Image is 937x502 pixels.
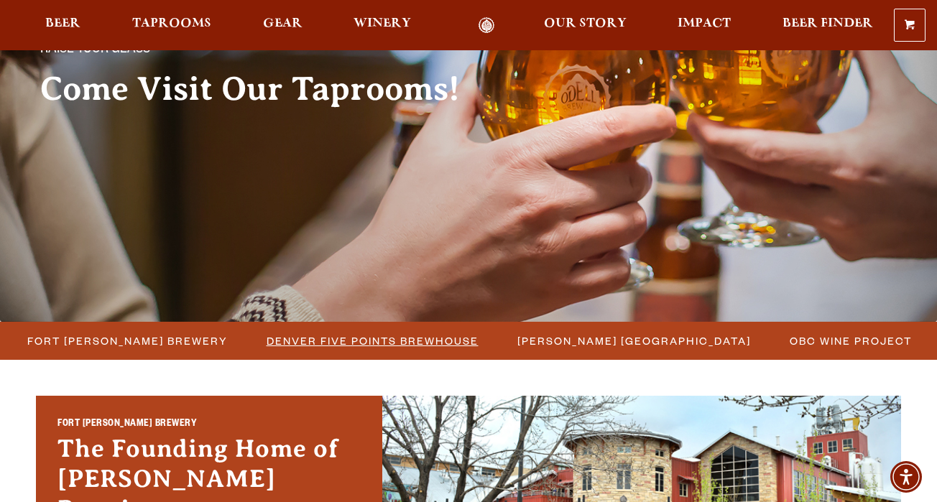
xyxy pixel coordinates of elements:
a: Winery [344,17,420,34]
span: Raise your glass [40,41,150,60]
h2: Fort [PERSON_NAME] Brewery [57,417,361,434]
a: Our Story [535,17,636,34]
span: Impact [678,18,731,29]
a: Impact [668,17,740,34]
div: Accessibility Menu [890,461,922,493]
span: Winery [354,18,411,29]
h2: Come Visit Our Taprooms! [40,71,489,107]
span: Fort [PERSON_NAME] Brewery [27,330,228,351]
a: Taprooms [123,17,221,34]
a: Odell Home [459,17,513,34]
a: OBC Wine Project [781,330,919,351]
a: Beer [36,17,90,34]
a: Fort [PERSON_NAME] Brewery [19,330,235,351]
a: Gear [254,17,312,34]
span: Taprooms [132,18,211,29]
span: Denver Five Points Brewhouse [267,330,479,351]
span: Our Story [544,18,627,29]
a: [PERSON_NAME] [GEOGRAPHIC_DATA] [509,330,758,351]
a: Beer Finder [773,17,882,34]
span: Beer Finder [783,18,873,29]
span: Gear [263,18,303,29]
span: Beer [45,18,80,29]
span: [PERSON_NAME] [GEOGRAPHIC_DATA] [517,330,751,351]
span: OBC Wine Project [790,330,912,351]
a: Denver Five Points Brewhouse [258,330,486,351]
